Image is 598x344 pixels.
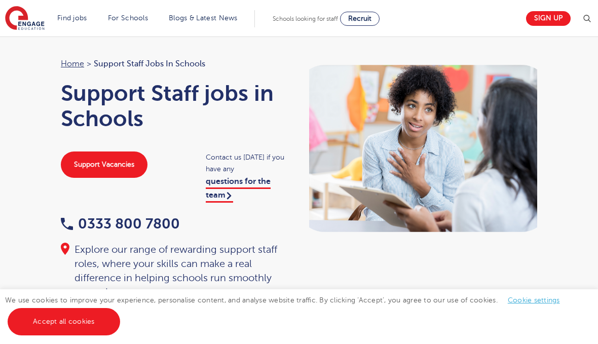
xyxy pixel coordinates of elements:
nav: breadcrumb [61,57,289,70]
a: Sign up [526,11,571,26]
span: Support Staff jobs in Schools [94,57,205,70]
div: Explore our range of rewarding support staff roles, where your skills can make a real difference ... [61,243,289,299]
a: Recruit [340,12,380,26]
a: Find jobs [57,14,87,22]
a: 0333 800 7800 [61,216,180,232]
h1: Support Staff jobs in Schools [61,81,289,131]
a: questions for the team [206,177,271,202]
span: Schools looking for staff [273,15,338,22]
a: For Schools [108,14,148,22]
a: Home [61,59,84,68]
a: Support Vacancies [61,151,147,178]
img: Engage Education [5,6,45,31]
a: Blogs & Latest News [169,14,238,22]
a: Cookie settings [508,296,560,304]
span: Contact us [DATE] if you have any [206,151,289,175]
span: Recruit [348,15,371,22]
span: We use cookies to improve your experience, personalise content, and analyse website traffic. By c... [5,296,570,325]
span: > [87,59,91,68]
a: Accept all cookies [8,308,120,335]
